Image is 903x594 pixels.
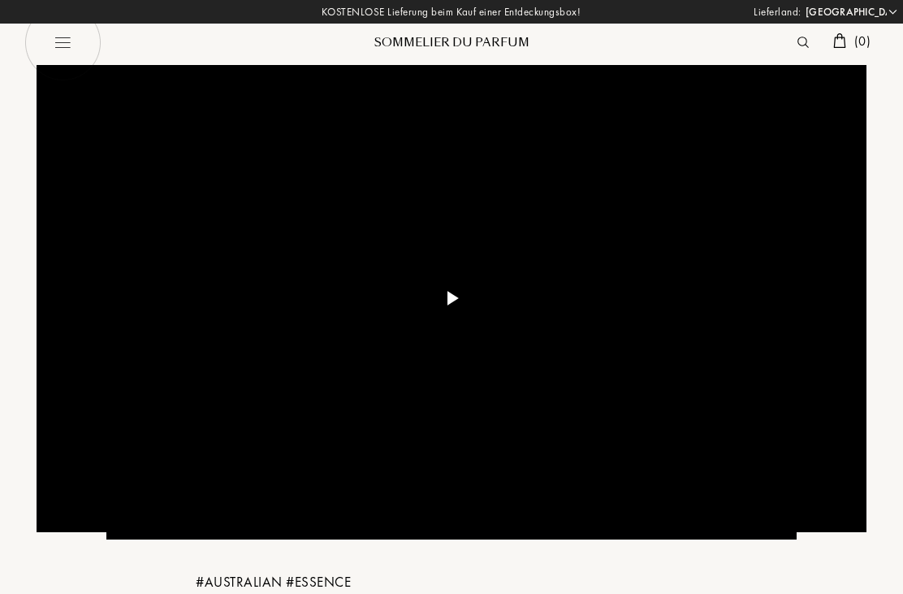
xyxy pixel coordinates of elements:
[24,4,102,81] img: burger_black.png
[286,573,351,591] span: # ESSENCE
[754,4,801,20] span: Lieferland:
[797,37,809,48] img: search_icn.svg
[354,34,549,51] div: Sommelier du Parfum
[854,33,871,50] span: ( 0 )
[196,573,286,591] span: # AUSTRALIAN
[833,33,846,48] img: cart.svg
